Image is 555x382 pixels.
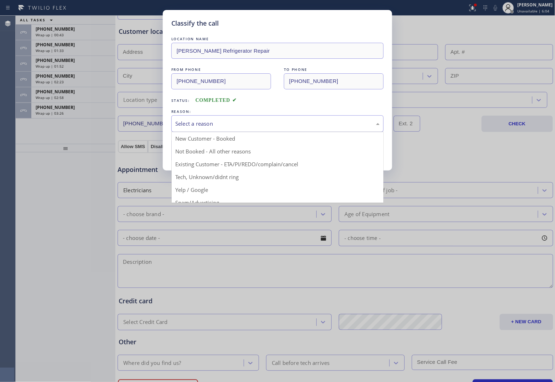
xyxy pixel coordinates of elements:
[172,196,383,209] div: Spam/Advertising
[172,183,383,196] div: Yelp / Google
[175,120,380,128] div: Select a reason
[284,66,384,73] div: TO PHONE
[171,73,271,89] input: From phone
[196,98,237,103] span: COMPLETED
[172,132,383,145] div: New Customer - Booked
[171,98,190,103] span: Status:
[171,19,219,28] h5: Classify the call
[172,171,383,183] div: Tech, Unknown/didnt ring
[284,73,384,89] input: To phone
[172,158,383,171] div: Existing Customer - ETA/PI/REDO/complain/cancel
[172,145,383,158] div: Not Booked - All other reasons
[171,35,384,43] div: LOCATION NAME
[171,108,384,115] div: REASON:
[171,66,271,73] div: FROM PHONE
